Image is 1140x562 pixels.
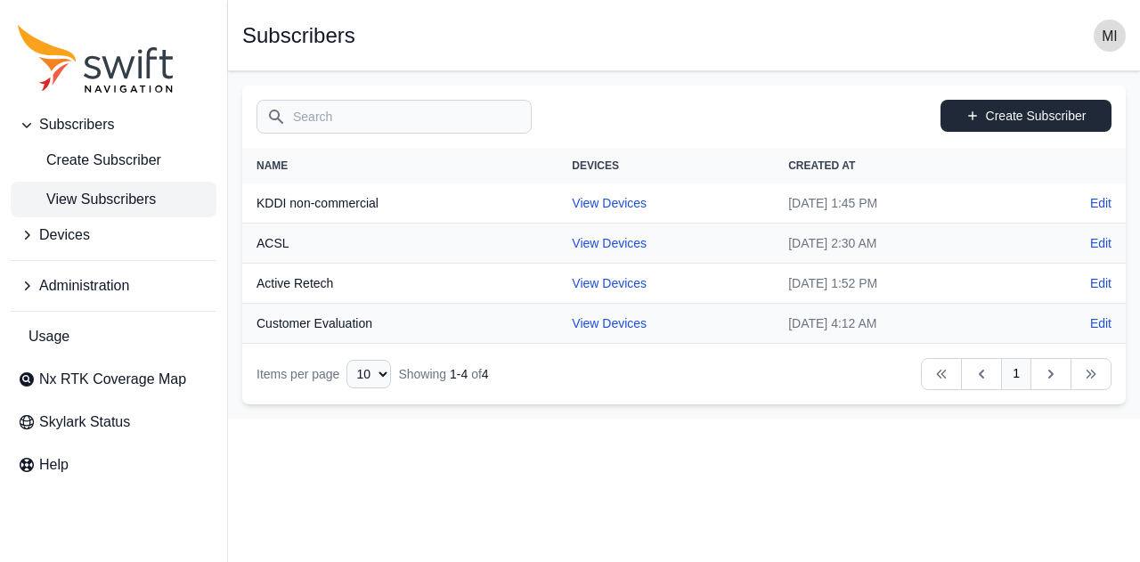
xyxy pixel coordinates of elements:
[242,344,1126,404] nav: Table navigation
[774,183,1021,224] td: [DATE] 1:45 PM
[242,148,558,183] th: Name
[39,114,114,135] span: Subscribers
[1090,234,1111,252] a: Edit
[11,319,216,354] a: Usage
[242,25,355,46] h1: Subscribers
[11,268,216,304] button: Administration
[774,224,1021,264] td: [DATE] 2:30 AM
[1090,274,1111,292] a: Edit
[242,183,558,224] th: KDDI non-commercial
[242,264,558,304] th: Active Retech
[774,304,1021,344] td: [DATE] 4:12 AM
[398,365,488,383] div: Showing of
[774,264,1021,304] td: [DATE] 1:52 PM
[11,447,216,483] a: Help
[1090,194,1111,212] a: Edit
[346,360,391,388] select: Display Limit
[39,369,186,390] span: Nx RTK Coverage Map
[11,217,216,253] button: Devices
[18,150,161,171] span: Create Subscriber
[28,326,69,347] span: Usage
[39,454,69,476] span: Help
[11,107,216,143] button: Subscribers
[11,182,216,217] a: View Subscribers
[450,367,468,381] span: 1 - 4
[572,316,647,330] a: View Devices
[11,143,216,178] a: Create Subscriber
[940,100,1111,132] a: Create Subscriber
[256,100,532,134] input: Search
[1001,358,1031,390] a: 1
[242,224,558,264] th: ACSL
[482,367,489,381] span: 4
[572,276,647,290] a: View Devices
[1090,314,1111,332] a: Edit
[1094,20,1126,52] img: user photo
[39,275,129,297] span: Administration
[256,367,339,381] span: Items per page
[558,148,774,183] th: Devices
[774,148,1021,183] th: Created At
[242,304,558,344] th: Customer Evaluation
[18,189,156,210] span: View Subscribers
[572,236,647,250] a: View Devices
[11,404,216,440] a: Skylark Status
[11,362,216,397] a: Nx RTK Coverage Map
[39,411,130,433] span: Skylark Status
[39,224,90,246] span: Devices
[572,196,647,210] a: View Devices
